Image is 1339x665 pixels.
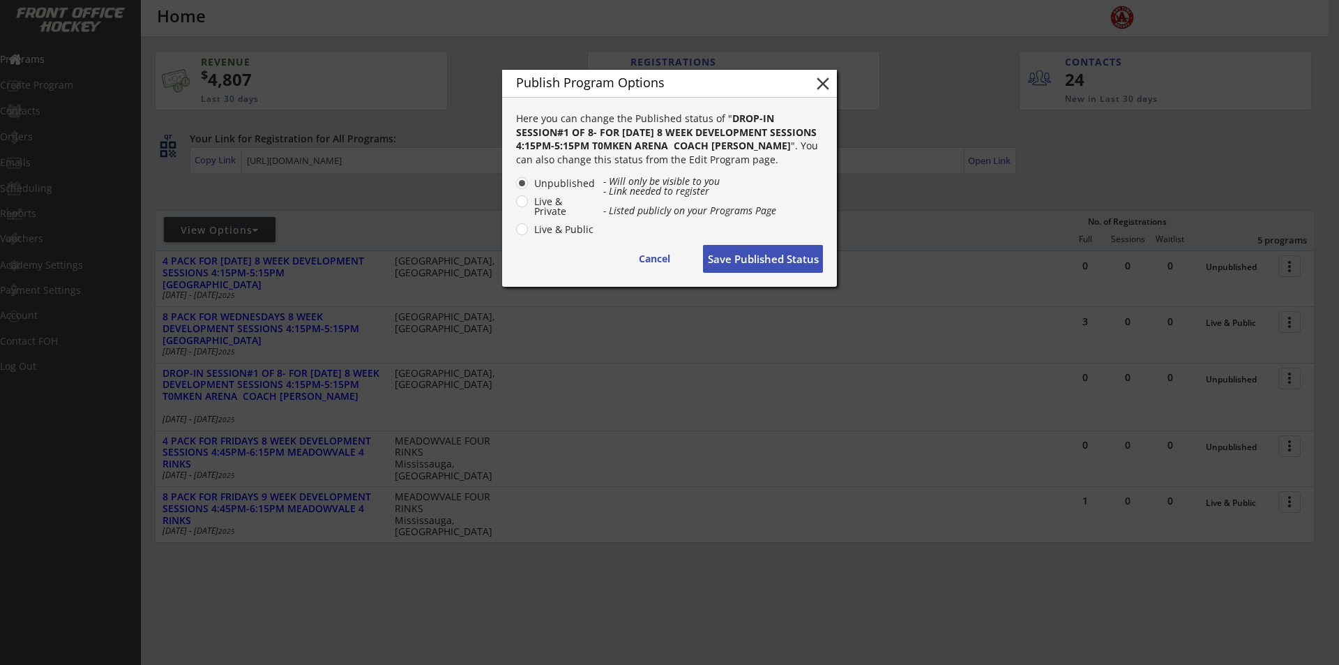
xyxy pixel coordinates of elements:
[703,245,823,273] button: Save Published Status
[516,112,823,166] div: Here you can change the Published status of " ". You can also change this status from the Edit Pr...
[516,76,791,89] div: Publish Program Options
[530,197,596,216] label: Live & Private
[530,179,596,188] label: Unpublished
[619,245,689,273] button: Cancel
[516,112,819,152] strong: DROP-IN SESSION#1 OF 8- FOR [DATE] 8 WEEK DEVELOPMENT SESSIONS 4:15PM-5:15PM T0MKEN ARENA COACH [...
[603,177,823,216] div: - Will only be visible to you - Link needed to register - Listed publicly on your Programs Page
[812,73,833,94] button: close
[530,225,596,234] label: Live & Public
